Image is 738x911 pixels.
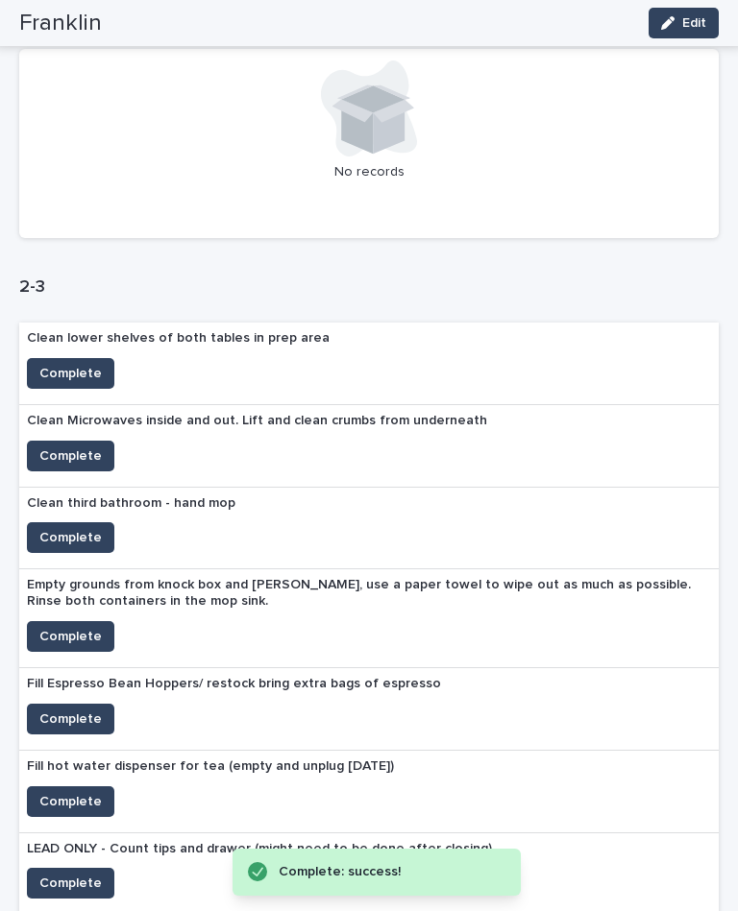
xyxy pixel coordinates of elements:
[39,792,102,811] span: Complete
[27,413,487,429] p: Clean Microwaves inside and out. Lift and clean crumbs from underneath
[19,488,719,570] a: Clean third bathroom - hand mopComplete
[27,758,394,775] p: Fill hot water dispenser for tea (empty and unplug [DATE])
[27,868,114,899] button: Complete
[19,10,102,37] h2: Franklin
[682,16,706,30] span: Edit
[19,276,719,300] h1: 2-3
[39,874,102,893] span: Complete
[19,751,719,833] a: Fill hot water dispenser for tea (empty and unplug [DATE])Complete
[39,364,102,383] span: Complete
[39,709,102,729] span: Complete
[27,522,114,553] button: Complete
[27,495,235,512] p: Clean third bathroom - hand mop
[27,330,330,347] p: Clean lower shelves of both tables in prep area
[19,323,719,405] a: Clean lower shelves of both tables in prep areaComplete
[19,569,719,668] a: Empty grounds from knock box and [PERSON_NAME], use a paper towel to wipe out as much as possible...
[27,441,114,471] button: Complete
[19,668,719,751] a: Fill Espresso Bean Hoppers/ restock bring extra bags of espressoComplete
[19,405,719,488] a: Clean Microwaves inside and out. Lift and clean crumbs from underneathComplete
[39,627,102,646] span: Complete
[39,528,102,547] span: Complete
[27,841,492,857] p: LEAD ONLY - Count tips and drawer (might need to be done after closing)
[27,786,114,817] button: Complete
[279,860,482,884] div: Complete: success!
[27,704,114,734] button: Complete
[649,8,719,38] button: Edit
[31,164,707,180] p: No records
[27,676,441,692] p: Fill Espresso Bean Hoppers/ restock bring extra bags of espresso
[27,577,711,610] p: Empty grounds from knock box and [PERSON_NAME], use a paper towel to wipe out as much as possible...
[39,446,102,466] span: Complete
[27,621,114,652] button: Complete
[27,358,114,389] button: Complete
